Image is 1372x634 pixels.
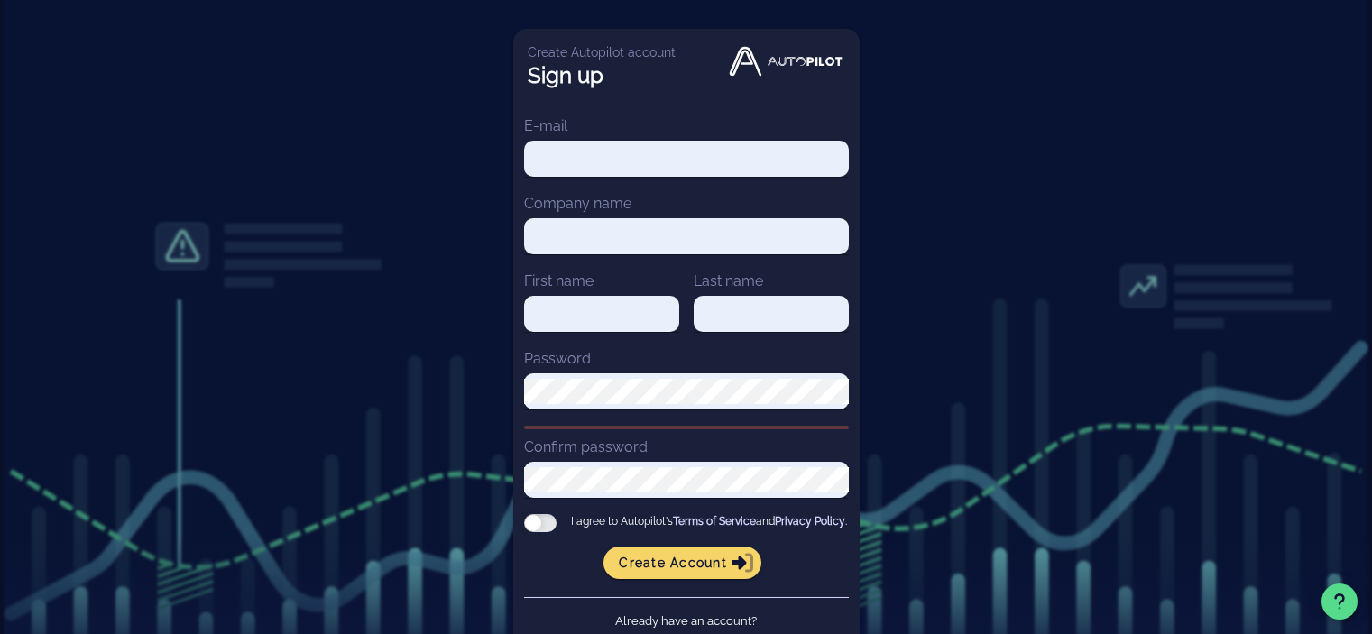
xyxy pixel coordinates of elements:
label: Confirm password [524,438,648,455]
span: Create account [618,555,747,571]
label: Last name [694,272,763,289]
label: E-mail [524,117,567,134]
p: Create Autopilot account [528,43,676,61]
button: Support [1321,583,1358,620]
a: Privacy Policy [775,515,845,528]
img: Autopilot [726,43,844,79]
span: I agree to Autopilot's and . [571,514,847,532]
a: Terms of Service [673,515,756,528]
label: Company name [524,195,631,212]
label: Password [524,350,591,367]
button: Create account [603,547,761,579]
label: First name [524,272,594,289]
h1: Sign up [528,61,676,90]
